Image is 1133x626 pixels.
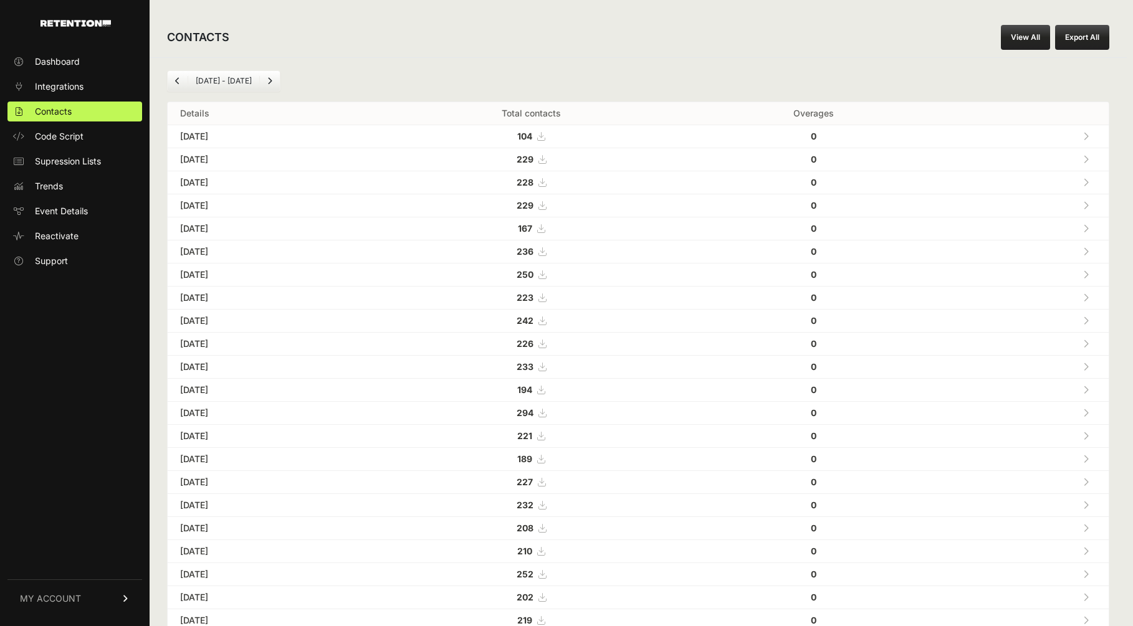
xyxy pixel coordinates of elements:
[517,430,545,441] a: 221
[168,494,372,517] td: [DATE]
[7,579,142,617] a: MY ACCOUNT
[35,230,79,242] span: Reactivate
[35,205,88,217] span: Event Details
[517,523,533,533] strong: 208
[811,477,816,487] strong: 0
[517,569,546,579] a: 252
[517,477,545,487] a: 227
[260,71,280,91] a: Next
[811,292,816,303] strong: 0
[517,384,532,395] strong: 194
[168,425,372,448] td: [DATE]
[517,523,546,533] a: 208
[811,177,816,187] strong: 0
[168,171,372,194] td: [DATE]
[188,76,259,86] li: [DATE] - [DATE]
[811,384,816,395] strong: 0
[517,569,533,579] strong: 252
[168,448,372,471] td: [DATE]
[517,430,532,441] strong: 221
[517,592,533,602] strong: 202
[35,105,72,118] span: Contacts
[7,176,142,196] a: Trends
[168,263,372,287] td: [DATE]
[811,592,816,602] strong: 0
[811,453,816,464] strong: 0
[168,517,372,540] td: [DATE]
[811,200,816,211] strong: 0
[517,200,546,211] a: 229
[168,356,372,379] td: [DATE]
[168,102,372,125] th: Details
[811,269,816,280] strong: 0
[517,269,546,280] a: 250
[517,361,546,372] a: 233
[7,201,142,221] a: Event Details
[811,615,816,625] strong: 0
[517,407,533,418] strong: 294
[517,315,533,326] strong: 242
[168,586,372,609] td: [DATE]
[7,52,142,72] a: Dashboard
[7,226,142,246] a: Reactivate
[35,180,63,192] span: Trends
[517,338,533,349] strong: 226
[35,155,101,168] span: Supression Lists
[517,615,545,625] a: 219
[168,148,372,171] td: [DATE]
[168,125,372,148] td: [DATE]
[517,177,546,187] a: 228
[517,453,532,464] strong: 189
[517,546,545,556] a: 210
[517,592,546,602] a: 202
[811,569,816,579] strong: 0
[1055,25,1109,50] button: Export All
[517,292,533,303] strong: 223
[168,194,372,217] td: [DATE]
[35,55,80,68] span: Dashboard
[811,523,816,533] strong: 0
[168,379,372,402] td: [DATE]
[517,361,533,372] strong: 233
[517,200,533,211] strong: 229
[518,223,532,234] strong: 167
[811,430,816,441] strong: 0
[517,154,546,164] a: 229
[811,546,816,556] strong: 0
[517,546,532,556] strong: 210
[517,131,545,141] a: 104
[811,361,816,372] strong: 0
[811,246,816,257] strong: 0
[168,471,372,494] td: [DATE]
[517,269,533,280] strong: 250
[168,540,372,563] td: [DATE]
[517,315,546,326] a: 242
[518,223,545,234] a: 167
[811,500,816,510] strong: 0
[517,177,533,187] strong: 228
[35,80,84,93] span: Integrations
[168,333,372,356] td: [DATE]
[35,130,84,143] span: Code Script
[7,251,142,271] a: Support
[517,500,546,510] a: 232
[517,500,533,510] strong: 232
[168,310,372,333] td: [DATE]
[517,384,545,395] a: 194
[517,615,532,625] strong: 219
[811,407,816,418] strong: 0
[372,102,690,125] th: Total contacts
[7,102,142,121] a: Contacts
[517,292,546,303] a: 223
[517,131,532,141] strong: 104
[7,151,142,171] a: Supression Lists
[41,20,111,27] img: Retention.com
[517,246,533,257] strong: 236
[690,102,937,125] th: Overages
[811,315,816,326] strong: 0
[7,126,142,146] a: Code Script
[1001,25,1050,50] a: View All
[168,71,188,91] a: Previous
[168,240,372,263] td: [DATE]
[517,477,533,487] strong: 227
